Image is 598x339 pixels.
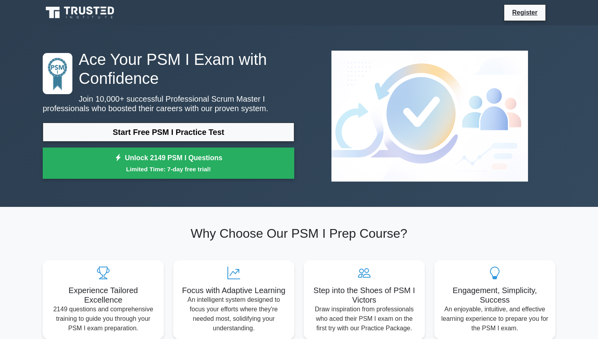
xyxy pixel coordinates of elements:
h5: Focus with Adaptive Learning [180,286,288,295]
h5: Experience Tailored Excellence [49,286,157,305]
p: Draw inspiration from professionals who aced their PSM I exam on the first try with our Practice ... [310,305,418,333]
h2: Why Choose Our PSM I Prep Course? [43,226,555,241]
p: 2149 questions and comprehensive training to guide you through your PSM I exam preparation. [49,305,157,333]
img: Professional Scrum Master I Preview [325,44,534,188]
p: An enjoyable, intuitive, and effective learning experience to prepare you for the PSM I exam. [441,305,549,333]
h5: Engagement, Simplicity, Success [441,286,549,305]
a: Unlock 2149 PSM I QuestionsLimited Time: 7-day free trial! [43,148,294,179]
a: Start Free PSM I Practice Test [43,123,294,142]
h1: Ace Your PSM I Exam with Confidence [43,50,294,88]
p: An intelligent system designed to focus your efforts where they're needed most, solidifying your ... [180,295,288,333]
h5: Step into the Shoes of PSM I Victors [310,286,418,305]
p: Join 10,000+ successful Professional Scrum Master I professionals who boosted their careers with ... [43,94,294,113]
a: Register [507,8,542,17]
small: Limited Time: 7-day free trial! [53,165,284,174]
